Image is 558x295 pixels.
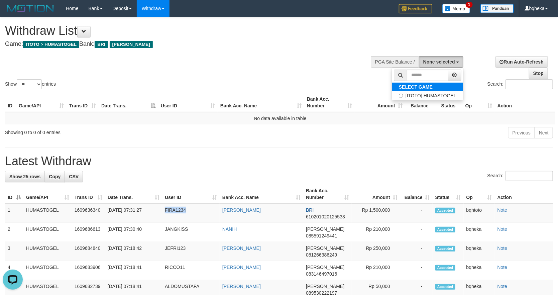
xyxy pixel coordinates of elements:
td: HUMASTOGEL [23,204,72,223]
th: Op: activate to sort column ascending [463,93,495,112]
td: 1609684840 [72,242,105,261]
span: Show 25 rows [9,174,40,179]
a: [PERSON_NAME] [222,265,261,270]
th: Bank Acc. Name: activate to sort column ascending [218,93,304,112]
a: Note [497,226,508,232]
th: User ID: activate to sort column ascending [162,185,220,204]
td: HUMASTOGEL [23,261,72,280]
td: 4 [5,261,23,280]
span: None selected [423,59,455,65]
td: 3 [5,242,23,261]
th: Action [495,93,555,112]
th: Trans ID: activate to sort column ascending [67,93,99,112]
span: Copy 085591249441 to clipboard [306,233,337,238]
a: Note [497,245,508,251]
th: Trans ID: activate to sort column ascending [72,185,105,204]
label: [ITOTO] HUMASTOGEL [392,91,463,100]
td: Rp 210,000 [352,223,400,242]
span: 1 [466,2,473,8]
td: [DATE] 07:31:27 [105,204,162,223]
label: Show entries [5,79,56,89]
span: ITOTO > HUMASTOGEL [23,41,79,48]
span: Accepted [435,227,455,232]
td: 1609683906 [72,261,105,280]
td: HUMASTOGEL [23,223,72,242]
td: 2 [5,223,23,242]
a: [PERSON_NAME] [222,207,261,213]
button: None selected [419,56,463,68]
a: CSV [65,171,83,182]
span: Copy 610201020125533 to clipboard [306,214,345,219]
th: Status: activate to sort column ascending [433,185,464,204]
a: [PERSON_NAME] [222,245,261,251]
th: Date Trans.: activate to sort column descending [99,93,158,112]
td: RICCO11 [162,261,220,280]
span: Copy 081266386249 to clipboard [306,252,337,258]
a: Note [497,284,508,289]
td: - [400,204,433,223]
select: Showentries [17,79,42,89]
td: [DATE] 07:18:42 [105,242,162,261]
th: ID: activate to sort column descending [5,185,23,204]
td: No data available in table [5,112,555,124]
span: [PERSON_NAME] [306,265,344,270]
th: Status [439,93,463,112]
h1: Latest Withdraw [5,155,553,168]
a: Previous [508,127,535,138]
span: [PERSON_NAME] [110,41,153,48]
td: JEFRI123 [162,242,220,261]
th: Amount: activate to sort column ascending [355,93,405,112]
a: Note [497,207,508,213]
span: Accepted [435,208,455,213]
td: FIRA1234 [162,204,220,223]
td: - [400,242,433,261]
img: MOTION_logo.png [5,3,56,13]
td: - [400,261,433,280]
th: Game/API: activate to sort column ascending [16,93,67,112]
a: Next [535,127,553,138]
span: BRI [306,207,314,213]
td: 1609636340 [72,204,105,223]
td: [DATE] 07:18:41 [105,261,162,280]
a: Note [497,265,508,270]
th: Game/API: activate to sort column ascending [23,185,72,204]
span: Copy [49,174,61,179]
th: Balance: activate to sort column ascending [400,185,433,204]
td: - [400,223,433,242]
a: [PERSON_NAME] [222,284,261,289]
span: [PERSON_NAME] [306,245,344,251]
td: Rp 210,000 [352,261,400,280]
td: 1609686613 [72,223,105,242]
th: Bank Acc. Number: activate to sort column ascending [304,93,355,112]
input: Search: [506,79,553,89]
td: [DATE] 07:30:40 [105,223,162,242]
a: Copy [44,171,65,182]
td: bqhtoto [464,204,495,223]
span: Accepted [435,265,455,271]
th: Action [495,185,553,204]
th: User ID: activate to sort column ascending [158,93,218,112]
div: PGA Site Balance / [371,56,419,68]
td: JANGKISS [162,223,220,242]
th: Amount: activate to sort column ascending [352,185,400,204]
img: Feedback.jpg [399,4,432,13]
a: Show 25 rows [5,171,45,182]
td: bqheka [464,242,495,261]
a: NANIH [222,226,237,232]
span: CSV [69,174,79,179]
img: panduan.png [480,4,514,13]
td: Rp 250,000 [352,242,400,261]
button: Open LiveChat chat widget [3,3,23,23]
span: BRI [95,41,108,48]
span: [PERSON_NAME] [306,284,344,289]
img: Button%20Memo.svg [442,4,470,13]
td: bqheka [464,223,495,242]
span: [PERSON_NAME] [306,226,344,232]
h1: Withdraw List [5,24,365,37]
a: SELECT GAME [392,83,463,91]
td: 1 [5,204,23,223]
th: Date Trans.: activate to sort column ascending [105,185,162,204]
input: Search: [506,171,553,181]
td: Rp 1,500,000 [352,204,400,223]
th: Balance [405,93,439,112]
